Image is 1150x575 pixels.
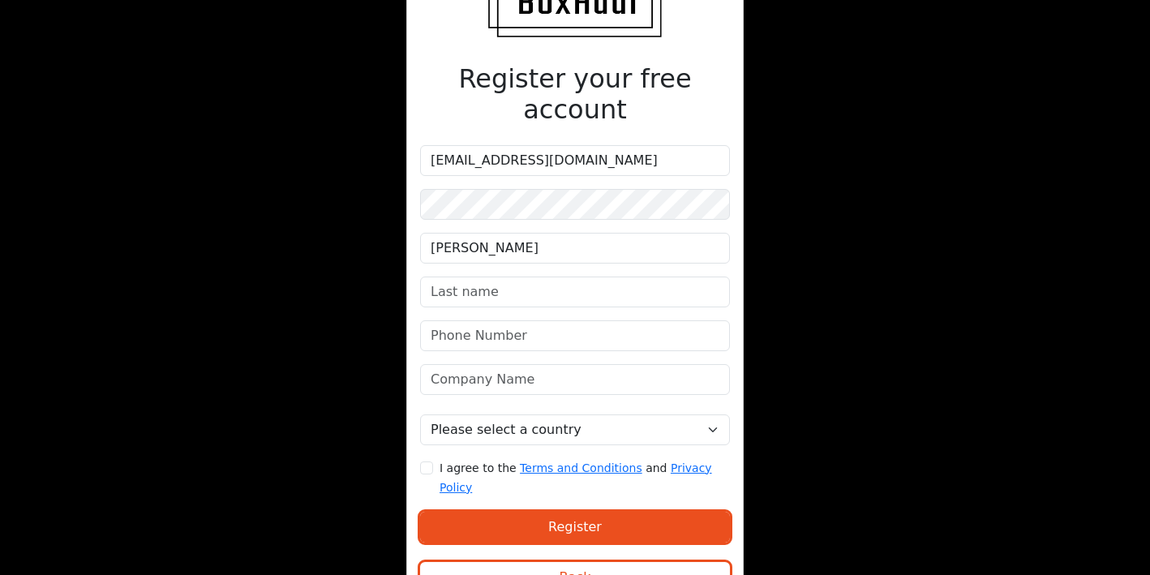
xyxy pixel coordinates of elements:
small: I agree to the and [440,461,712,494]
input: Email [420,145,730,176]
input: Company Name [420,364,730,395]
input: Last name [420,277,730,307]
input: Phone Number [420,320,730,351]
input: First Name [420,233,730,264]
h2: Register your free account [420,63,730,126]
select: Select a country [420,414,730,445]
a: Terms and Conditions [520,461,642,474]
a: Privacy Policy [440,461,712,494]
button: Register [420,512,730,543]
